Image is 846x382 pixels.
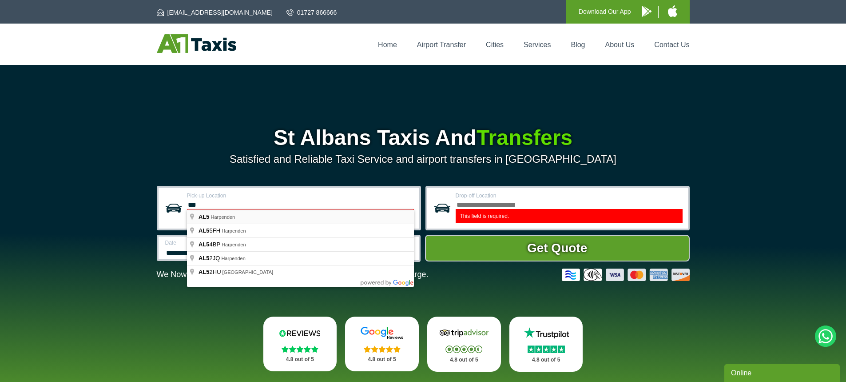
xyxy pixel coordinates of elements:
[445,346,482,353] img: Stars
[273,326,326,340] img: Reviews.io
[417,41,466,48] a: Airport Transfer
[571,41,585,48] a: Blog
[562,269,690,281] img: Credit And Debit Cards
[437,354,491,366] p: 4.8 out of 5
[355,354,409,365] p: 4.8 out of 5
[528,346,565,353] img: Stars
[187,193,414,198] label: Pick-up Location
[157,127,690,149] h1: St Albans Taxis And
[157,8,273,17] a: [EMAIL_ADDRESS][DOMAIN_NAME]
[199,213,210,220] span: AL5
[579,6,631,17] p: Download Our App
[456,193,683,198] label: Drop-off Location
[724,362,842,382] iframe: chat widget
[222,269,274,275] span: [GEOGRAPHIC_DATA]
[199,255,210,261] span: AL5
[157,153,690,165] p: Satisfied and Reliable Taxi Service and airport transfers in [GEOGRAPHIC_DATA]
[157,270,429,279] p: We Now Accept Card & Contactless Payment In
[425,235,690,261] button: Get Quote
[211,214,235,220] span: Harpenden
[199,269,210,275] span: AL5
[378,41,397,48] a: Home
[654,41,689,48] a: Contact Us
[427,317,501,372] a: Tripadvisor Stars 4.8 out of 5
[668,5,677,17] img: A1 Taxis iPhone App
[187,209,414,223] label: This field is required.
[165,240,279,245] label: Date
[222,228,246,233] span: Harpenden
[605,41,635,48] a: About Us
[199,241,210,248] span: AL5
[345,317,419,371] a: Google Stars 4.8 out of 5
[642,6,651,17] img: A1 Taxis Android App
[520,326,573,340] img: Trustpilot
[199,255,221,261] span: 2JQ
[221,256,245,261] span: Harpenden
[519,354,573,366] p: 4.8 out of 5
[524,41,551,48] a: Services
[199,227,222,234] span: 5FH
[222,242,246,247] span: Harpenden
[477,126,572,149] span: Transfers
[364,346,401,353] img: Stars
[355,326,409,340] img: Google
[486,41,504,48] a: Cities
[199,241,222,248] span: 4BP
[199,269,222,275] span: 2HU
[263,317,337,371] a: Reviews.io Stars 4.8 out of 5
[157,34,236,53] img: A1 Taxis St Albans LTD
[282,346,318,353] img: Stars
[437,326,491,340] img: Tripadvisor
[509,317,583,372] a: Trustpilot Stars 4.8 out of 5
[199,227,210,234] span: AL5
[456,209,683,223] label: This field is required.
[286,8,337,17] a: 01727 866666
[273,354,327,365] p: 4.8 out of 5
